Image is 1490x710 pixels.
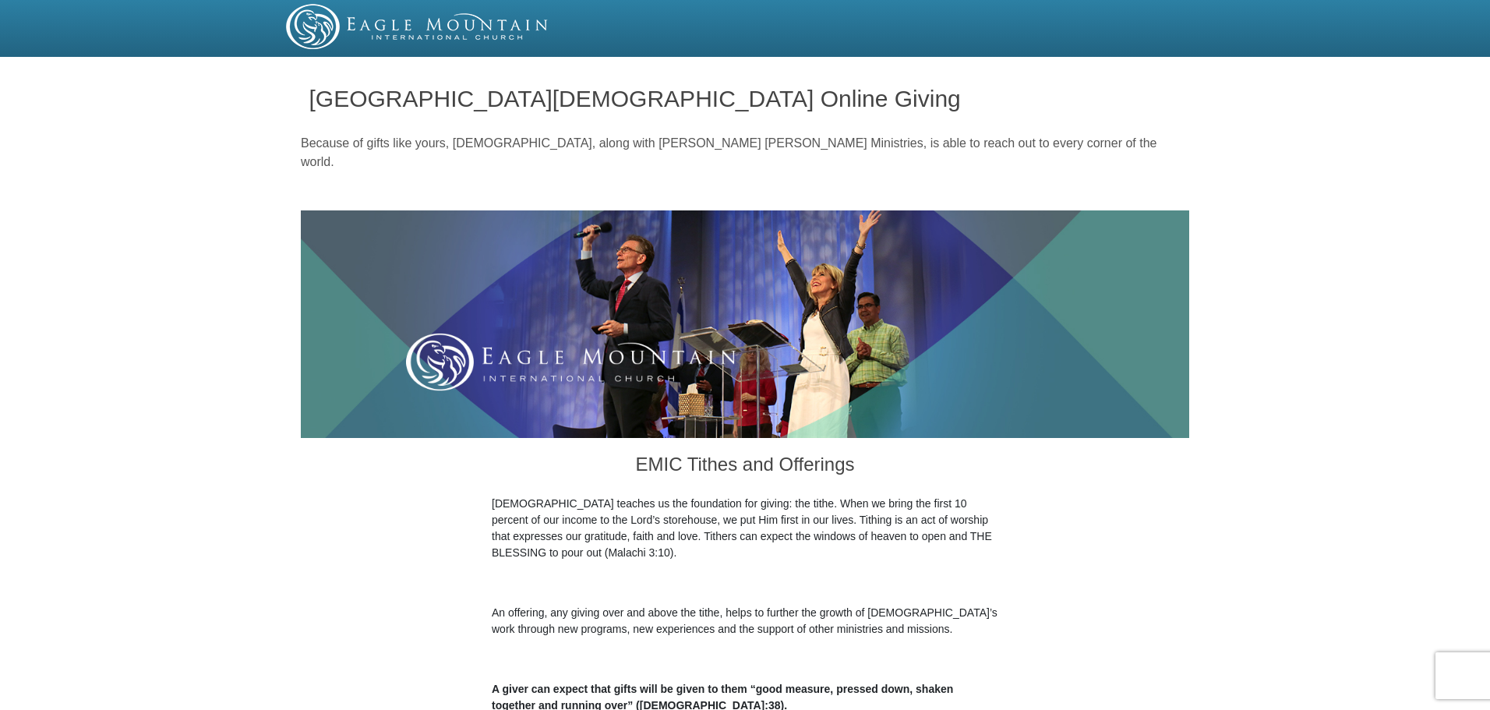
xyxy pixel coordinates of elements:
h3: EMIC Tithes and Offerings [492,438,998,496]
p: [DEMOGRAPHIC_DATA] teaches us the foundation for giving: the tithe. When we bring the first 10 pe... [492,496,998,561]
h1: [GEOGRAPHIC_DATA][DEMOGRAPHIC_DATA] Online Giving [309,86,1181,111]
p: An offering, any giving over and above the tithe, helps to further the growth of [DEMOGRAPHIC_DAT... [492,605,998,638]
img: EMIC [286,4,549,49]
p: Because of gifts like yours, [DEMOGRAPHIC_DATA], along with [PERSON_NAME] [PERSON_NAME] Ministrie... [301,134,1189,171]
